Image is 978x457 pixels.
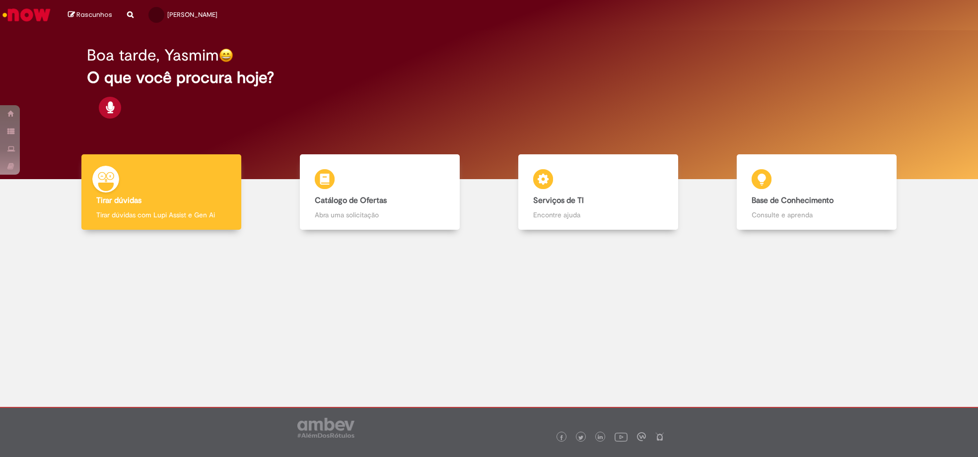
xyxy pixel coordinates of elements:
[615,430,628,443] img: logo_footer_youtube.png
[68,10,112,20] a: Rascunhos
[1,5,52,25] img: ServiceNow
[87,69,891,86] h2: O que você procura hoje?
[52,154,271,230] a: Tirar dúvidas Tirar dúvidas com Lupi Assist e Gen Ai
[707,154,926,230] a: Base de Conhecimento Consulte e aprenda
[315,210,445,220] p: Abra uma solicitação
[533,196,584,205] b: Serviços de TI
[752,210,882,220] p: Consulte e aprenda
[87,47,219,64] h2: Boa tarde, Yasmim
[489,154,707,230] a: Serviços de TI Encontre ajuda
[315,196,387,205] b: Catálogo de Ofertas
[271,154,489,230] a: Catálogo de Ofertas Abra uma solicitação
[96,196,141,205] b: Tirar dúvidas
[578,435,583,440] img: logo_footer_twitter.png
[752,196,834,205] b: Base de Conhecimento
[533,210,663,220] p: Encontre ajuda
[167,10,217,19] span: [PERSON_NAME]
[297,418,354,438] img: logo_footer_ambev_rotulo_gray.png
[637,432,646,441] img: logo_footer_workplace.png
[76,10,112,19] span: Rascunhos
[559,435,564,440] img: logo_footer_facebook.png
[598,435,603,441] img: logo_footer_linkedin.png
[219,48,233,63] img: happy-face.png
[655,432,664,441] img: logo_footer_naosei.png
[96,210,226,220] p: Tirar dúvidas com Lupi Assist e Gen Ai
